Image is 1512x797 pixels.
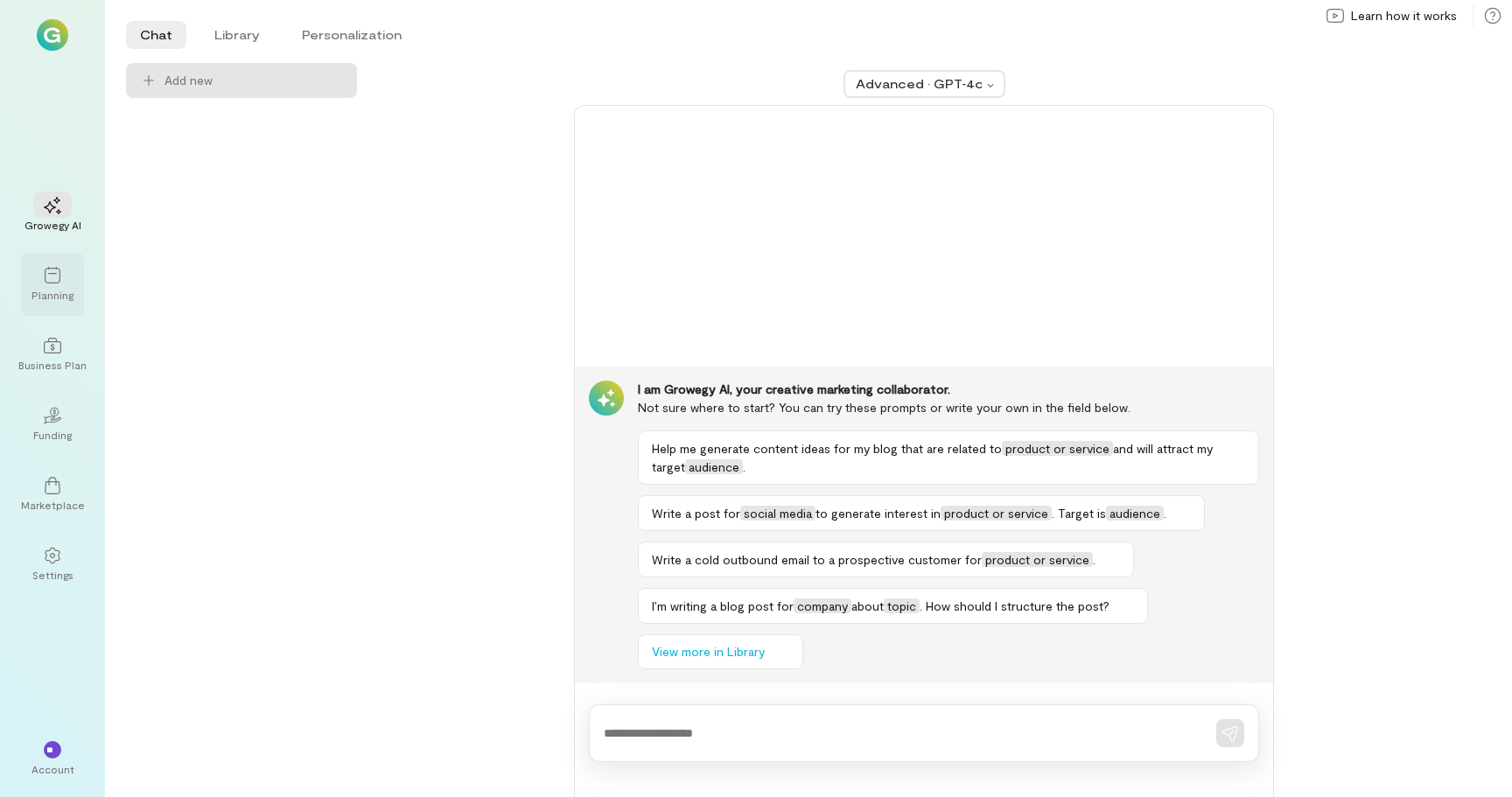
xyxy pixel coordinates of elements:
span: social media [740,506,815,521]
span: company [794,598,851,613]
span: Help me generate content ideas for my blog that are related to [652,441,1002,456]
span: . Target is [1052,506,1106,521]
div: Planning [31,288,73,302]
a: Growegy AI [21,183,84,246]
span: topic [884,598,920,613]
span: about [851,598,884,613]
button: View more in Library [638,634,803,669]
span: . [1164,506,1166,521]
a: Business Plan [21,323,84,386]
span: product or service [941,506,1052,521]
div: Growegy AI [24,218,81,232]
button: I’m writing a blog post forcompanyabouttopic. How should I structure the post? [638,588,1148,624]
div: Business Plan [18,358,87,372]
span: audience [685,459,743,474]
span: product or service [982,552,1093,567]
div: Settings [32,568,73,582]
span: product or service [1002,441,1113,456]
span: View more in Library [652,643,765,661]
div: I am Growegy AI, your creative marketing collaborator. [638,381,1259,398]
a: Planning [21,253,84,316]
a: Settings [21,533,84,596]
span: . How should I structure the post? [920,598,1109,613]
div: Advanced · GPT‑4o [856,75,982,93]
span: Add new [164,72,343,89]
span: . [1093,552,1095,567]
div: Funding [33,428,72,442]
span: audience [1106,506,1164,521]
span: Write a post for [652,506,740,521]
li: Library [200,21,274,49]
a: Marketplace [21,463,84,526]
button: Help me generate content ideas for my blog that are related toproduct or serviceand will attract ... [638,430,1259,485]
div: Marketplace [21,498,85,512]
button: Write a cold outbound email to a prospective customer forproduct or service. [638,542,1134,577]
span: I’m writing a blog post for [652,598,794,613]
li: Chat [126,21,186,49]
button: Write a post forsocial mediato generate interest inproduct or service. Target isaudience. [638,495,1205,531]
div: Not sure where to start? You can try these prompts or write your own in the field below. [638,398,1259,416]
span: . [743,459,745,474]
div: Account [31,762,74,776]
span: Learn how it works [1351,7,1457,24]
span: to generate interest in [815,506,941,521]
span: Write a cold outbound email to a prospective customer for [652,552,982,567]
li: Personalization [288,21,416,49]
a: Funding [21,393,84,456]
